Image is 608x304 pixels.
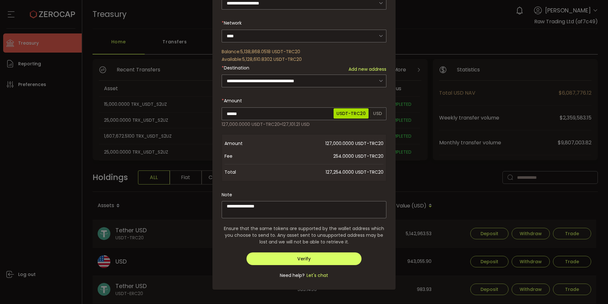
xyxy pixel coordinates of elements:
span: Add new address [349,66,386,73]
span: USD [370,108,385,119]
span: Ensure that the same tokens are supported by the wallet address which you choose to send to. Any ... [222,225,386,245]
span: Verify [297,256,311,262]
span: Amount [224,98,242,104]
button: Verify [246,252,362,265]
span: 127,254.0000 USDT-TRC20 [275,166,383,178]
span: Let's chat [305,272,328,279]
span: 127,000.0000 USDT-TRC20 [275,137,383,150]
span: 5,128,610.8302 USDT-TRC20 [242,56,302,62]
span: Available: [222,56,242,62]
span: USDT-TRC20 [334,108,369,119]
span: Need help? [280,272,305,279]
span: Fee [225,150,275,163]
label: Note [222,192,232,198]
span: Destination [224,65,249,71]
span: 254.0000 USDT-TRC20 [275,150,383,163]
iframe: Chat Widget [576,273,608,304]
span: Amount [225,137,275,150]
span: 127,101.21 USD [282,121,310,127]
span: ≈ [280,121,282,127]
span: 127,000.0000 USDT-TRC20 [222,121,280,127]
span: Total [225,166,275,178]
